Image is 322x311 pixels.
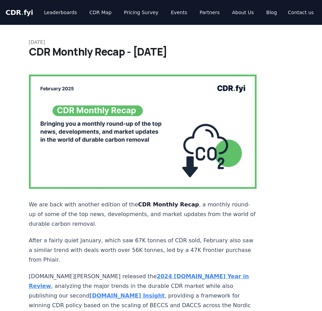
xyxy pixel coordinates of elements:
[29,39,293,46] p: [DATE]
[90,292,165,299] a: [DOMAIN_NAME] Insight
[118,6,164,19] a: Pricing Survey
[29,200,257,229] p: We are back with another edition of the , a monthly round-up of some of the top news, development...
[227,6,259,19] a: About Us
[6,8,33,17] a: CDR.fyi
[29,46,293,58] h1: CDR Monthly Recap - [DATE]
[138,201,199,208] strong: CDR Monthly Recap
[84,6,117,19] a: CDR Map
[194,6,225,19] a: Partners
[29,236,257,265] p: After a fairly quiet January, which saw 67K tonnes of CDR sold, February also saw a similar trend...
[6,8,33,17] span: CDR fyi
[261,6,282,19] a: Blog
[29,75,257,189] img: blog post image
[165,6,193,19] a: Events
[282,6,319,19] a: Contact us
[39,6,83,19] a: Leaderboards
[29,273,249,289] a: 2024 [DOMAIN_NAME] Year in Review
[21,8,24,17] span: .
[39,6,282,19] nav: Main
